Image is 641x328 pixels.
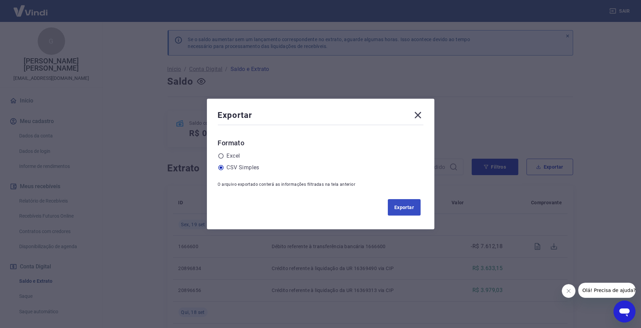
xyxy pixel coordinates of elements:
iframe: Botão para abrir a janela de mensagens [614,301,636,323]
h6: Formato [218,137,423,148]
iframe: Mensagem da empresa [578,283,636,298]
button: Exportar [388,199,421,216]
label: Excel [227,152,240,160]
div: Exportar [218,110,423,123]
span: Olá! Precisa de ajuda? [4,5,58,10]
iframe: Fechar mensagem [562,284,576,298]
span: O arquivo exportado conterá as informações filtradas na tela anterior [218,182,356,187]
label: CSV Simples [227,163,259,172]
